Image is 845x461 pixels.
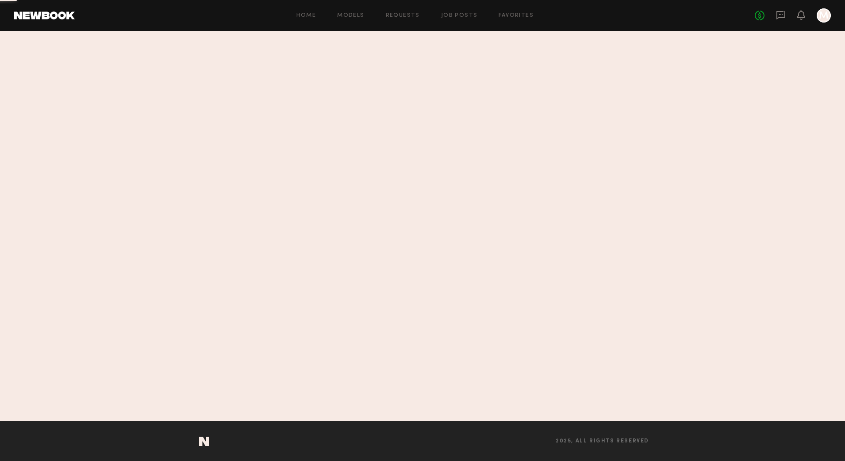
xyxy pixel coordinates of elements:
[499,13,534,19] a: Favorites
[386,13,420,19] a: Requests
[556,438,649,444] span: 2025, all rights reserved
[441,13,478,19] a: Job Posts
[337,13,364,19] a: Models
[296,13,316,19] a: Home
[817,8,831,23] a: M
